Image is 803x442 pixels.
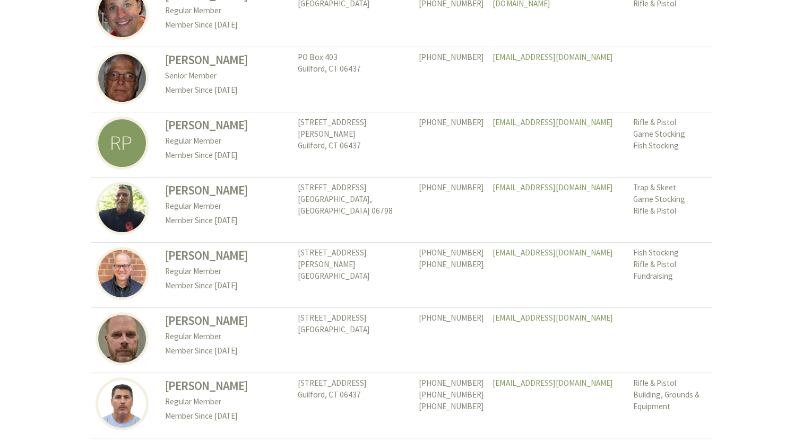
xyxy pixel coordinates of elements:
[293,178,415,243] td: [STREET_ADDRESS] [GEOGRAPHIC_DATA], [GEOGRAPHIC_DATA] 06798
[165,377,289,395] h3: [PERSON_NAME]
[415,307,488,373] td: [PHONE_NUMBER]
[165,4,289,18] p: Regular Member
[165,247,289,264] h3: [PERSON_NAME]
[415,112,488,178] td: [PHONE_NUMBER]
[165,330,289,344] p: Regular Member
[165,214,289,228] p: Member Since [DATE]
[165,264,289,279] p: Regular Member
[415,243,488,308] td: [PHONE_NUMBER] [PHONE_NUMBER]
[165,117,289,134] h3: [PERSON_NAME]
[293,373,415,438] td: [STREET_ADDRESS] Guilford, CT 06437
[96,182,149,235] img: Joseph Pasqualucci
[293,112,415,178] td: [STREET_ADDRESS][PERSON_NAME] Guilford, CT 06437
[293,47,415,112] td: PO Box 403 Guilford, CT 06437
[415,178,488,243] td: [PHONE_NUMBER]
[493,52,612,62] a: [EMAIL_ADDRESS][DOMAIN_NAME]
[165,395,289,409] p: Regular Member
[165,279,289,293] p: Member Since [DATE]
[629,373,712,438] td: Rifle & Pistol Building, Grounds & Equipment
[165,182,289,199] h3: [PERSON_NAME]
[96,51,149,104] img: Scott Parmelee
[293,243,415,308] td: [STREET_ADDRESS][PERSON_NAME] [GEOGRAPHIC_DATA]
[96,247,149,300] img: Christopher Pates
[293,307,415,373] td: [STREET_ADDRESS] [GEOGRAPHIC_DATA]
[165,69,289,83] p: Senior Member
[96,117,149,170] img: Rob Pascale
[629,243,712,308] td: Fish Stocking Rifle & Pistol Fundraising
[629,112,712,178] td: Rifle & Pistol Game Stocking Fish Stocking
[493,247,612,258] a: [EMAIL_ADDRESS][DOMAIN_NAME]
[493,378,612,388] a: [EMAIL_ADDRESS][DOMAIN_NAME]
[165,18,289,32] p: Member Since [DATE]
[493,313,612,323] a: [EMAIL_ADDRESS][DOMAIN_NAME]
[629,178,712,243] td: Trap & Skeet Game Stocking Rifle & Pistol
[493,182,612,192] a: [EMAIL_ADDRESS][DOMAIN_NAME]
[415,373,488,438] td: [PHONE_NUMBER] [PHONE_NUMBER] [PHONE_NUMBER]
[165,344,289,358] p: Member Since [DATE]
[165,148,289,163] p: Member Since [DATE]
[165,51,289,69] h3: [PERSON_NAME]
[165,312,289,330] h3: [PERSON_NAME]
[96,312,149,365] img: John Patterson
[493,117,612,127] a: [EMAIL_ADDRESS][DOMAIN_NAME]
[165,134,289,148] p: Regular Member
[415,47,488,112] td: [PHONE_NUMBER]
[165,199,289,214] p: Regular Member
[96,377,149,430] img: Doug Payette
[165,409,289,423] p: Member Since [DATE]
[165,83,289,98] p: Member Since [DATE]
